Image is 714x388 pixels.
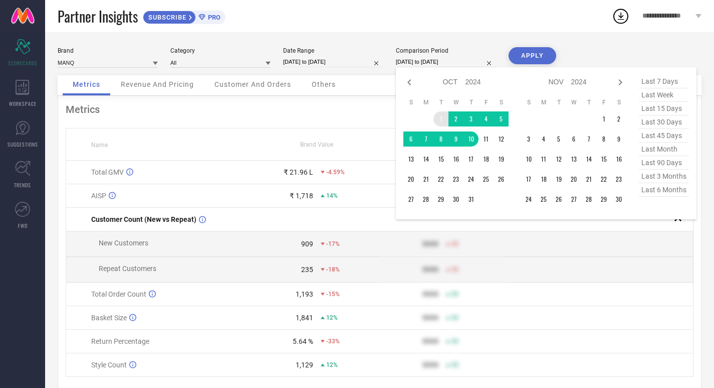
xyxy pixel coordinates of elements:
[170,47,271,54] div: Category
[290,192,313,200] div: ₹ 1,718
[521,98,536,106] th: Sunday
[463,98,479,106] th: Thursday
[403,76,415,88] div: Previous month
[566,132,581,147] td: Wed Nov 06 2024
[8,141,38,148] span: SUGGESTIONS
[639,129,689,143] span: last 45 days
[639,88,689,102] span: last week
[536,98,551,106] th: Monday
[639,183,689,197] span: last 6 months
[91,361,127,369] span: Style Count
[326,314,338,321] span: 12%
[143,8,225,24] a: SUBSCRIBEPRO
[58,6,138,27] span: Partner Insights
[91,314,127,322] span: Basket Size
[479,152,494,167] td: Fri Oct 18 2024
[396,57,496,67] input: Select comparison period
[448,152,463,167] td: Wed Oct 16 2024
[433,132,448,147] td: Tue Oct 08 2024
[551,192,566,207] td: Tue Nov 26 2024
[91,215,196,223] span: Customer Count (New vs Repeat)
[451,314,458,321] span: 50
[494,172,509,187] td: Sat Oct 26 2024
[566,172,581,187] td: Wed Nov 20 2024
[614,76,626,88] div: Next month
[494,152,509,167] td: Sat Oct 19 2024
[551,98,566,106] th: Tuesday
[581,152,596,167] td: Thu Nov 14 2024
[451,266,458,273] span: 50
[509,47,556,64] button: APPLY
[422,337,438,345] div: 9999
[418,98,433,106] th: Monday
[521,192,536,207] td: Sun Nov 24 2024
[536,192,551,207] td: Mon Nov 25 2024
[479,132,494,147] td: Fri Oct 11 2024
[448,192,463,207] td: Wed Oct 30 2024
[536,172,551,187] td: Mon Nov 18 2024
[536,132,551,147] td: Mon Nov 04 2024
[479,111,494,126] td: Fri Oct 04 2024
[433,111,448,126] td: Tue Oct 01 2024
[448,172,463,187] td: Wed Oct 23 2024
[433,98,448,106] th: Tuesday
[639,143,689,156] span: last month
[521,172,536,187] td: Sun Nov 17 2024
[639,170,689,183] span: last 3 months
[463,132,479,147] td: Thu Oct 10 2024
[639,156,689,170] span: last 90 days
[451,361,458,368] span: 50
[403,98,418,106] th: Sunday
[596,172,611,187] td: Fri Nov 22 2024
[73,80,100,88] span: Metrics
[396,47,496,54] div: Comparison Period
[326,266,340,273] span: -18%
[448,132,463,147] td: Wed Oct 09 2024
[451,338,458,345] span: 50
[566,192,581,207] td: Wed Nov 27 2024
[422,290,438,298] div: 9999
[422,361,438,369] div: 9999
[451,291,458,298] span: 50
[214,80,291,88] span: Customer And Orders
[403,132,418,147] td: Sun Oct 06 2024
[639,75,689,88] span: last 7 days
[205,14,220,21] span: PRO
[463,172,479,187] td: Thu Oct 24 2024
[9,100,37,107] span: WORKSPACE
[433,192,448,207] td: Tue Oct 29 2024
[418,192,433,207] td: Mon Oct 28 2024
[300,141,333,148] span: Brand Value
[639,115,689,129] span: last 30 days
[611,192,626,207] td: Sat Nov 30 2024
[326,361,338,368] span: 12%
[494,111,509,126] td: Sat Oct 05 2024
[296,290,313,298] div: 1,193
[639,102,689,115] span: last 15 days
[301,240,313,248] div: 909
[121,80,194,88] span: Revenue And Pricing
[433,172,448,187] td: Tue Oct 22 2024
[581,98,596,106] th: Thursday
[99,265,156,273] span: Repeat Customers
[611,172,626,187] td: Sat Nov 23 2024
[8,59,38,67] span: SCORECARDS
[521,152,536,167] td: Sun Nov 10 2024
[326,240,340,247] span: -17%
[66,103,693,115] div: Metrics
[611,98,626,106] th: Saturday
[448,98,463,106] th: Wednesday
[91,142,108,149] span: Name
[551,172,566,187] td: Tue Nov 19 2024
[494,132,509,147] td: Sat Oct 12 2024
[91,290,146,298] span: Total Order Count
[293,337,313,345] div: 5.64 %
[611,132,626,147] td: Sat Nov 09 2024
[448,111,463,126] td: Wed Oct 02 2024
[296,361,313,369] div: 1,129
[611,111,626,126] td: Sat Nov 02 2024
[403,192,418,207] td: Sun Oct 27 2024
[581,132,596,147] td: Thu Nov 07 2024
[99,239,148,247] span: New Customers
[479,172,494,187] td: Fri Oct 25 2024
